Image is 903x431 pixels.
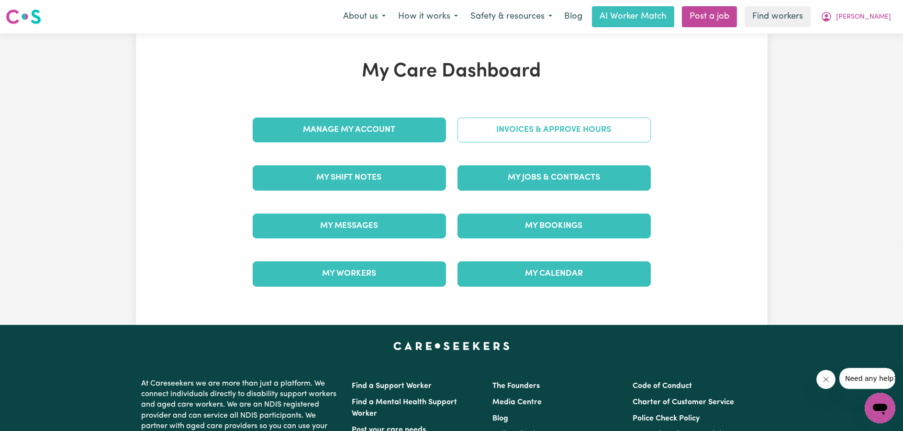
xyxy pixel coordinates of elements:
button: My Account [814,7,897,27]
a: My Shift Notes [253,165,446,190]
span: Need any help? [6,7,58,14]
a: Invoices & Approve Hours [457,118,651,142]
a: My Jobs & Contracts [457,165,651,190]
a: Careseekers home page [393,342,510,350]
a: Police Check Policy [633,415,700,422]
a: Find workers [745,6,811,27]
iframe: Close message [816,370,836,389]
a: AI Worker Match [592,6,674,27]
h1: My Care Dashboard [247,60,657,83]
a: My Workers [253,261,446,286]
a: My Messages [253,214,446,238]
a: Charter of Customer Service [633,399,734,406]
a: Blog [558,6,588,27]
a: Blog [492,415,508,422]
a: My Bookings [457,214,651,238]
button: How it works [392,7,464,27]
a: Find a Support Worker [352,382,432,390]
a: Careseekers logo [6,6,41,28]
a: Media Centre [492,399,542,406]
a: Manage My Account [253,118,446,142]
a: My Calendar [457,261,651,286]
a: Code of Conduct [633,382,692,390]
a: Find a Mental Health Support Worker [352,399,457,418]
span: [PERSON_NAME] [836,12,891,22]
iframe: Message from company [839,368,895,389]
a: Post a job [682,6,737,27]
a: The Founders [492,382,540,390]
button: Safety & resources [464,7,558,27]
iframe: Button to launch messaging window [865,393,895,423]
img: Careseekers logo [6,8,41,25]
button: About us [337,7,392,27]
